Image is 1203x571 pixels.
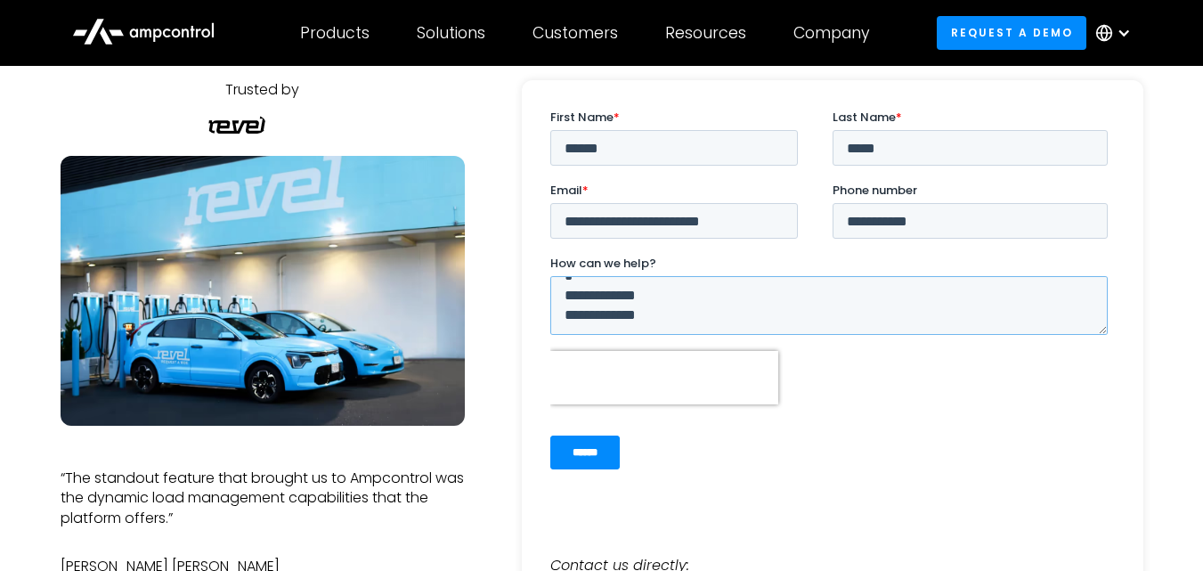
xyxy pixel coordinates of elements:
div: Resources [665,23,746,43]
a: Request a demo [937,16,1086,49]
div: Customers [532,23,618,43]
div: Company [793,23,870,43]
div: Solutions [417,23,485,43]
div: Products [300,23,370,43]
iframe: Form 0 [550,109,1115,485]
